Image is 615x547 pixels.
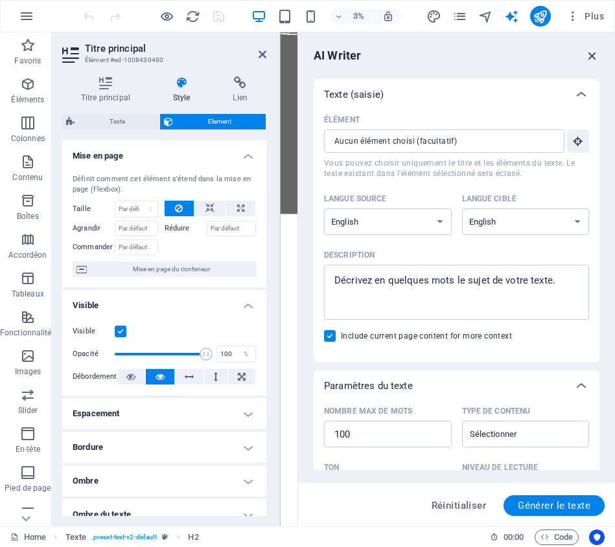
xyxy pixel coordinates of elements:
[11,133,45,144] p: Colonnes
[324,421,452,447] input: Nombre max de mots
[65,530,86,545] span: Cliquez pour sélectionner. Double-cliquez pour modifier.
[540,530,573,545] span: Code
[188,530,198,545] span: Cliquez pour sélectionner. Double-cliquez pour modifier.
[237,346,255,362] div: %
[424,495,494,516] button: Réinitialiser
[14,56,41,66] p: Favoris
[314,48,361,63] h6: AI Writer
[154,76,215,104] h4: Style
[466,425,564,443] input: Type de contenuClear
[324,462,339,473] p: Ton
[452,9,467,24] i: Pages (Ctrl+Alt+S)
[185,8,200,24] button: reload
[452,8,468,24] button: pages
[115,221,158,236] input: Par défaut
[17,211,39,221] p: Boîtes
[73,221,115,236] label: Agrandir
[91,262,252,277] span: Mise en page du conteneur
[518,500,590,511] span: Générer le texte
[462,406,531,416] p: Type de contenu
[73,240,115,255] label: Commander
[283,33,283,34] button: Strikethrough
[567,129,589,153] button: ÉlémentVous pouvez choisir uniquement le titre et les éléments du texte. Le texte existant dans l...
[324,208,452,235] select: Langue source
[324,115,360,125] p: Élément
[324,250,375,260] p: Description
[324,406,412,416] p: Nombre max de mots
[162,533,168,541] i: Cet élément est une présélection personnalisable.
[314,110,599,363] div: Texte (saisie)
[284,33,285,34] button: Link
[16,444,40,454] p: En-tête
[324,129,555,153] input: ÉlémentVous pouvez choisir uniquement le titre et les éléments du texte. Le texte existant dans l...
[566,10,604,23] span: Plus
[62,432,266,463] h4: Bordure
[215,76,266,104] h4: Lien
[341,331,512,341] span: Include current page content for more context
[73,262,256,277] button: Mise en page du conteneur
[73,205,115,212] label: Taille
[85,54,240,66] h3: Élément #ed-1008430480
[432,500,487,511] span: Réinitialiser
[65,530,199,545] nav: breadcrumb
[12,289,44,299] p: Tableaux
[314,79,599,110] div: Texte (saisie)
[159,8,174,24] button: Cliquez ici pour quitter le mode Aperçu et poursuivre l'édition.
[91,530,157,545] span: . preset-text-v2-default
[530,6,551,27] button: publish
[207,221,257,236] input: Par défaut
[331,271,583,313] textarea: Description
[504,495,605,516] button: Générer le texte
[504,9,519,24] i: AI Writer
[78,114,156,129] span: Texte
[426,8,442,24] button: design
[73,369,117,385] label: Débordement
[185,9,200,24] i: Actualiser la page
[329,8,375,24] button: 3%
[513,532,515,542] span: :
[11,95,44,105] p: Éléments
[281,33,282,34] button: Italic (⌘I)
[462,208,590,235] select: Langue cible
[281,33,281,34] button: Bold (⌘B)
[535,530,579,545] button: Code
[283,33,284,34] button: Colors
[165,221,207,236] label: Réduire
[478,9,493,24] i: Navigateur
[177,114,262,129] span: Element
[62,465,266,497] h4: Ombre
[324,379,413,392] p: Paramètres du texte
[15,366,41,377] p: Images
[324,158,589,179] span: Vous pouvez choisir uniquement le titre et les éléments du texte. Le texte existant dans l'élémen...
[324,88,384,101] p: Texte (saisie)
[115,240,158,255] input: Par défaut
[62,140,266,164] h4: Mise en page
[62,499,266,530] h4: Ombre du texte
[62,398,266,429] h4: Espacement
[160,114,266,129] button: Element
[478,8,494,24] button: navigator
[426,9,441,24] i: Design (Ctrl+Alt+Y)
[10,530,46,545] a: Cliquez pour annuler la sélection. Double-cliquez pour ouvrir Pages.
[324,194,386,204] p: Langue source
[18,405,38,416] p: Slider
[589,530,605,545] button: Usercentrics
[85,43,266,54] h2: Titre principal
[5,483,51,493] p: Pied de page
[73,174,256,195] div: Définit comment cet élément s'étend dans la mise en page (Flexbox).
[285,33,286,34] button: Data Bindings
[286,33,287,34] button: AI
[349,8,369,24] h6: 3%
[73,324,115,339] label: Visible
[533,9,548,24] i: Publier
[12,172,43,183] p: Contenu
[462,462,539,473] p: Niveau de lecture
[490,530,524,545] h6: Durée de la session
[62,290,266,313] h4: Visible
[462,194,516,204] p: Langue cible
[561,6,609,27] button: Plus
